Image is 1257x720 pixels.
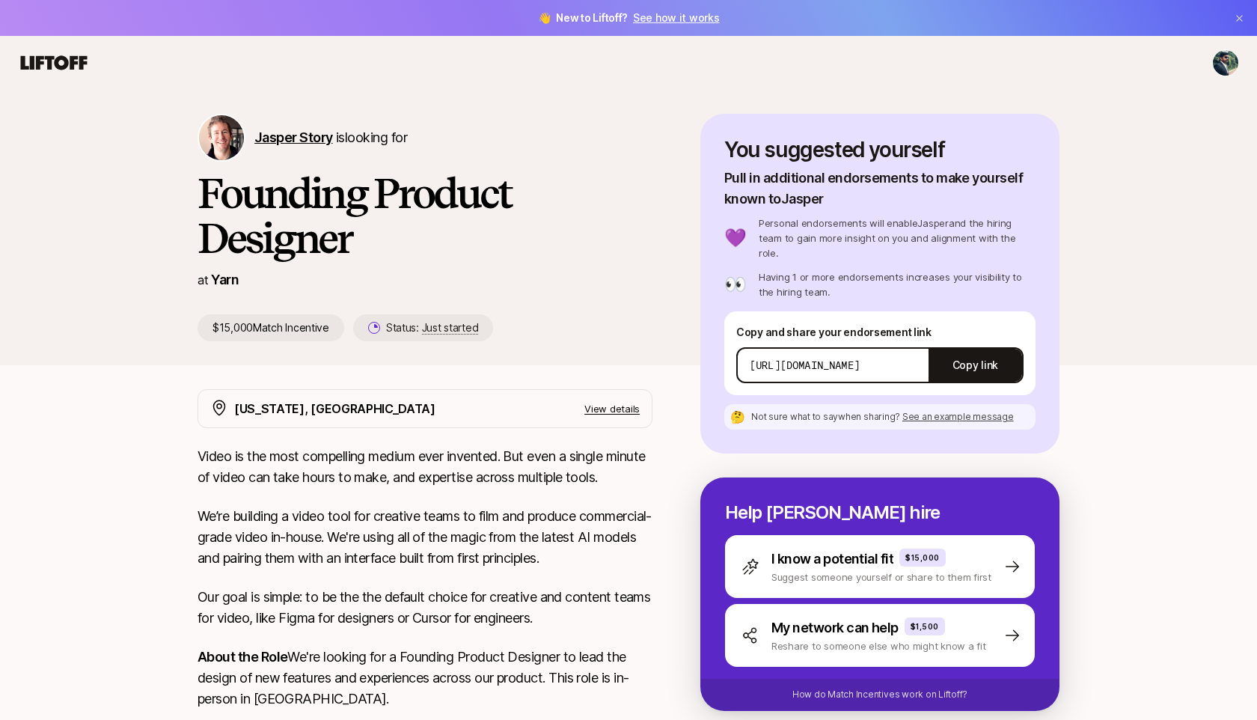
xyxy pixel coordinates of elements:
[386,319,478,337] p: Status:
[905,552,940,564] p: $15,000
[771,549,893,570] p: I know a potential fit
[538,9,720,27] span: 👋 New to Liftoff?
[198,314,344,341] p: $15,000 Match Incentive
[724,229,747,247] p: 💜
[211,272,239,287] a: Yarn
[929,344,1022,386] button: Copy link
[198,649,287,665] strong: About the Role
[750,358,860,373] p: [URL][DOMAIN_NAME]
[199,115,244,160] img: Jasper Story
[198,647,652,710] p: We're looking for a Founding Product Designer to lead the design of new features and experiences ...
[725,502,1035,523] p: Help [PERSON_NAME] hire
[771,638,986,653] p: Reshare to someone else who might know a fit
[1213,50,1238,76] img: Niranjan Kshirsagar
[724,168,1036,210] p: Pull in additional endorsements to make yourself known to Jasper
[759,269,1036,299] p: Having 1 or more endorsements increases your visibility to the hiring team.
[198,587,652,629] p: Our goal is simple: to be the the default choice for creative and content teams for video, like F...
[771,570,991,585] p: Suggest someone yourself or share to them first
[751,410,1014,424] p: Not sure what to say when sharing ?
[198,270,208,290] p: at
[198,446,652,488] p: Video is the most compelling medium ever invented. But even a single minute of video can take hou...
[792,688,967,701] p: How do Match Incentives work on Liftoff?
[254,127,407,148] p: is looking for
[724,275,747,293] p: 👀
[422,321,479,335] span: Just started
[1212,49,1239,76] button: Niranjan Kshirsagar
[254,129,333,145] span: Jasper Story
[911,620,939,632] p: $1,500
[759,216,1036,260] p: Personal endorsements will enable Jasper and the hiring team to gain more insight on you and alig...
[730,411,745,423] p: 🤔
[234,399,435,418] p: [US_STATE], [GEOGRAPHIC_DATA]
[584,401,640,416] p: View details
[724,138,1036,162] p: You suggested yourself
[902,411,1014,422] span: See an example message
[771,617,899,638] p: My network can help
[198,171,652,260] h1: Founding Product Designer
[198,506,652,569] p: We’re building a video tool for creative teams to film and produce commercial-grade video in-hous...
[736,323,1024,341] p: Copy and share your endorsement link
[633,11,720,24] a: See how it works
